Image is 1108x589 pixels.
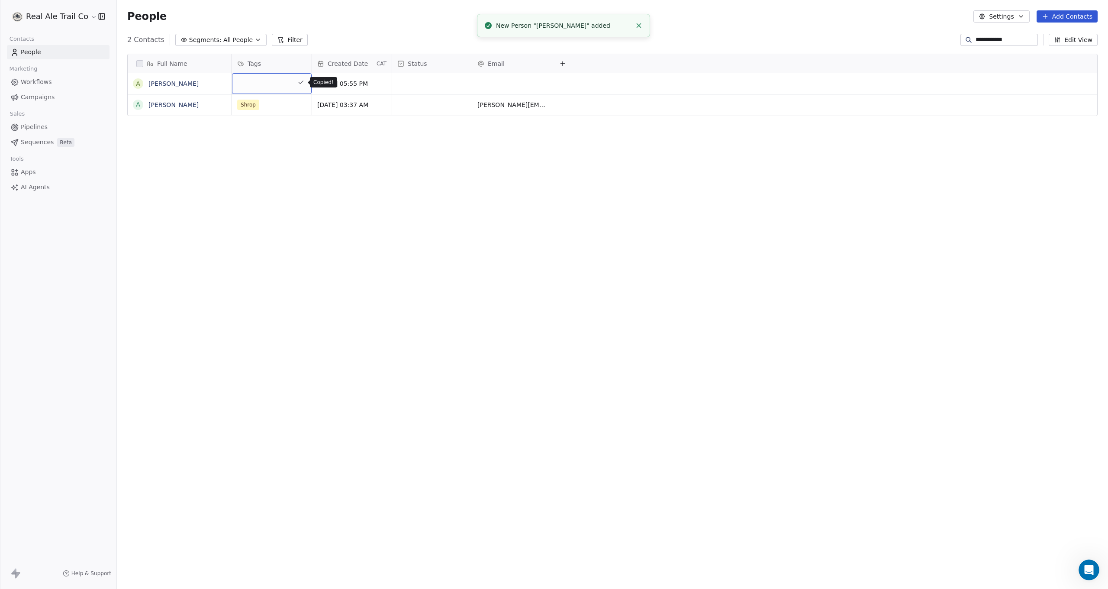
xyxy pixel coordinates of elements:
[328,59,368,68] span: Created Date
[7,87,142,153] div: You’ll get replies here and in your email:✉️[EMAIL_ADDRESS][DOMAIN_NAME]Our usual reply time🕒1 day
[148,101,199,108] a: [PERSON_NAME]
[6,152,27,165] span: Tools
[7,160,166,172] div: [DATE]
[496,21,631,30] div: New Person "[PERSON_NAME]" added
[7,120,110,134] a: Pipelines
[147,61,166,81] div: hi
[152,3,167,19] div: Close
[21,123,48,132] span: Pipelines
[272,34,308,46] button: Filter
[7,61,166,87] div: Shelly says…
[57,138,74,147] span: Beta
[37,173,46,181] img: Profile image for Siddarth
[6,62,41,75] span: Marketing
[21,48,41,57] span: People
[7,75,110,89] a: Workflows
[7,135,110,149] a: SequencesBeta
[377,60,387,67] span: CAT
[136,100,140,109] div: A
[237,100,259,110] span: Shrop
[1037,10,1098,23] button: Add Contacts
[25,5,39,19] img: Profile image for Harinder
[70,260,166,279] div: how to connect my domain
[14,239,135,248] div: Thanks, [PERSON_NAME]
[26,11,88,22] span: Real Ale Trail Co
[14,197,135,239] div: Hi [PERSON_NAME], ​ Thank you for reaching out, let me know your query ​
[135,3,152,20] button: Home
[7,50,166,61] div: [DATE]
[63,570,111,577] a: Help & Support
[1079,560,1099,580] iframe: Intercom live chat
[21,140,40,147] b: 1 day
[41,284,48,291] button: Upload attachment
[7,90,110,104] a: Campaigns
[21,183,50,192] span: AI Agents
[154,67,159,75] div: hi
[7,265,166,280] textarea: Message…
[7,165,110,179] a: Apps
[128,73,232,552] div: grid
[42,4,98,11] h1: [PERSON_NAME]
[21,93,55,102] span: Campaigns
[472,54,552,73] div: Email
[14,93,135,126] div: You’ll get replies here and in your email: ✉️
[477,100,547,109] span: [PERSON_NAME][EMAIL_ADDRESS][PERSON_NAME][DOMAIN_NAME]
[127,35,164,45] span: 2 Contacts
[248,59,261,68] span: Tags
[42,11,104,19] p: Active in the last 15m
[71,570,111,577] span: Help & Support
[157,59,187,68] span: Full Name
[21,168,36,177] span: Apps
[21,138,54,147] span: Sequences
[633,20,644,31] button: Close toast
[7,87,166,160] div: Fin says…
[48,173,135,181] div: joined the conversation
[12,11,23,22] img: realaletrail-logo.png
[10,9,92,24] button: Real Ale Trail Co
[27,284,34,291] button: Gif picker
[148,280,162,294] button: Send a message…
[313,79,334,86] p: Copied!
[7,191,142,253] div: Hi [PERSON_NAME],​Thank you for reaching out, let me know your query​Thanks, [PERSON_NAME]
[7,45,110,59] a: People
[1049,34,1098,46] button: Edit View
[488,59,505,68] span: Email
[232,54,312,73] div: Tags
[14,110,83,126] b: [EMAIL_ADDRESS][DOMAIN_NAME]
[6,107,29,120] span: Sales
[14,131,135,148] div: Our usual reply time 🕒
[148,80,199,87] a: [PERSON_NAME]
[136,79,140,88] div: A
[7,191,166,260] div: Siddarth says…
[7,172,166,191] div: Siddarth says…
[973,10,1029,23] button: Settings
[128,54,232,73] div: Full Name
[223,36,253,45] span: All People
[127,10,167,23] span: People
[13,284,20,291] button: Emoji picker
[48,174,74,180] b: Siddarth
[392,54,472,73] div: Status
[189,36,222,45] span: Segments:
[21,78,52,87] span: Workflows
[317,79,387,88] span: [DATE] 05:55 PM
[7,180,110,194] a: AI Agents
[232,73,1098,552] div: grid
[6,32,38,45] span: Contacts
[408,59,427,68] span: Status
[6,3,22,20] button: go back
[312,54,392,73] div: Created DateCAT
[317,100,387,109] span: [DATE] 03:37 AM
[7,260,166,280] div: Shelly says…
